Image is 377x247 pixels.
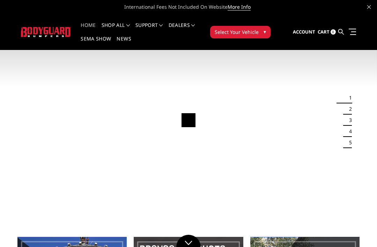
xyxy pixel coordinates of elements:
button: 3 of 5 [345,115,352,126]
a: SEMA Show [81,36,111,50]
button: 2 of 5 [345,103,352,115]
a: Support [135,23,163,36]
a: Home [81,23,96,36]
span: 0 [331,29,336,35]
a: More Info [228,3,251,10]
a: News [117,36,131,50]
button: 4 of 5 [345,126,352,137]
a: shop all [102,23,130,36]
img: BODYGUARD BUMPERS [21,27,71,37]
span: Account [293,29,315,35]
button: Select Your Vehicle [210,26,271,38]
a: Account [293,23,315,42]
span: Select Your Vehicle [215,28,259,36]
a: Dealers [169,23,195,36]
a: Click to Down [176,235,201,247]
span: Cart [318,29,330,35]
button: 1 of 5 [345,92,352,103]
a: Cart 0 [318,23,336,42]
span: ▾ [264,28,266,35]
button: 5 of 5 [345,137,352,148]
